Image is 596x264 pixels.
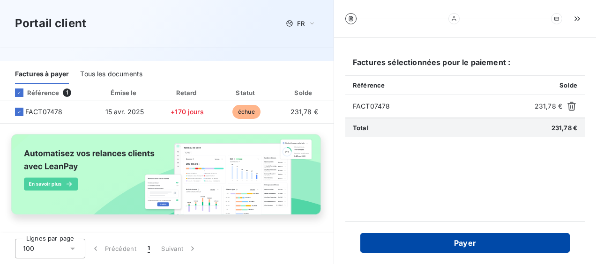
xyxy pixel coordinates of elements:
span: +170 jours [171,108,204,116]
div: Statut [219,88,274,97]
span: 231,78 € [535,102,562,111]
button: Payer [360,233,570,253]
span: Total [353,124,369,132]
div: Factures à payer [15,64,69,84]
div: Retard [159,88,216,97]
div: Émise le [94,88,155,97]
span: 100 [23,244,34,253]
span: 1 [63,88,71,97]
div: Référence [7,88,59,97]
img: banner [4,129,330,228]
span: 231,78 € [551,124,577,132]
span: 15 avr. 2025 [105,108,144,116]
span: FACT07478 [25,107,62,117]
span: FACT07478 [353,102,531,111]
span: échue [232,105,261,119]
span: Solde [559,81,577,89]
span: FR [297,20,305,27]
div: Tous les documents [80,64,142,84]
div: Solde [277,88,331,97]
h6: Factures sélectionnées pour le paiement : [345,57,585,75]
h3: Portail client [15,15,86,32]
span: 231,78 € [291,108,318,116]
span: 1 [148,244,150,253]
span: Référence [353,81,385,89]
button: Suivant [156,239,203,258]
button: Précédent [85,239,142,258]
button: 1 [142,239,156,258]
